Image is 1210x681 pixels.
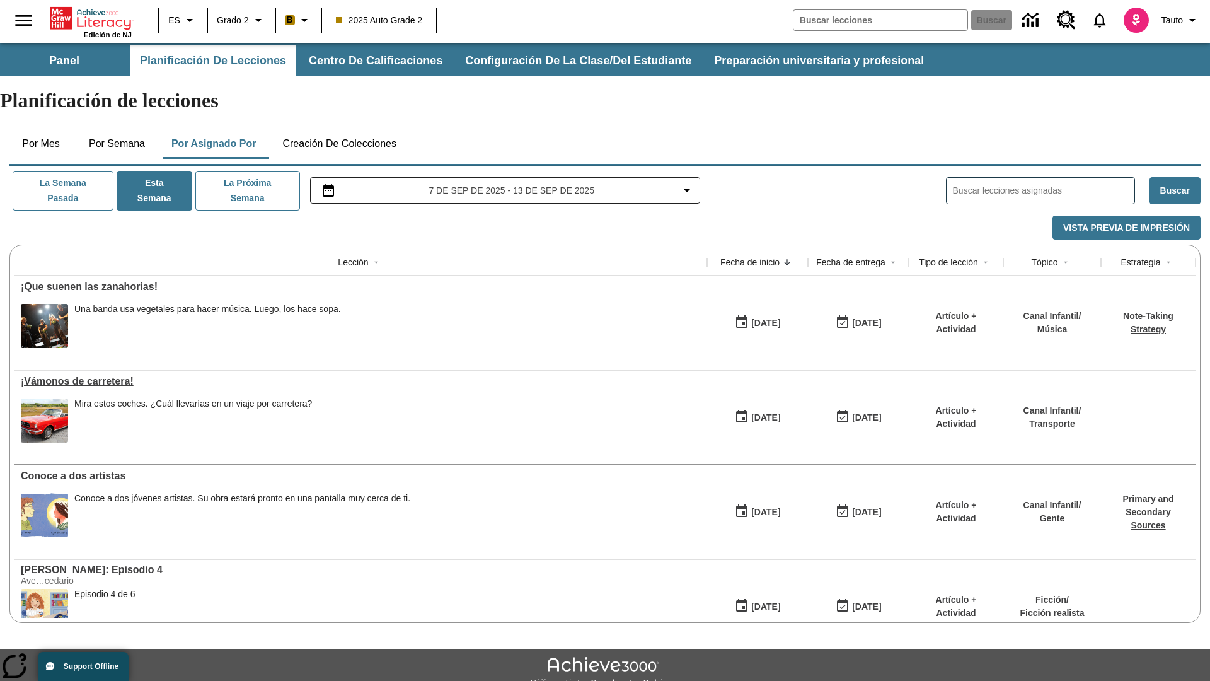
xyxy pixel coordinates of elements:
[915,593,997,620] p: Artículo + Actividad
[316,183,694,198] button: Seleccione el intervalo de fechas opción del menú
[272,129,406,159] button: Creación de colecciones
[21,589,68,633] img: Elena está sentada en la mesa de clase, poniendo pegamento en un trozo de papel. Encima de la mes...
[1058,255,1073,270] button: Sort
[163,9,203,32] button: Lenguaje: ES, Selecciona un idioma
[1156,9,1205,32] button: Perfil/Configuración
[831,500,885,524] button: 09/07/25: Último día en que podrá accederse la lección
[780,255,795,270] button: Sort
[74,399,312,409] div: Mira estos coches. ¿Cuál llevarías en un viaje por carretera?
[730,500,785,524] button: 09/07/25: Primer día en que estuvo disponible la lección
[885,255,901,270] button: Sort
[64,662,118,671] span: Support Offline
[816,256,885,269] div: Fecha de entrega
[919,256,978,269] div: Tipo de lección
[679,183,694,198] svg: Collapse Date Range Filter
[74,304,341,348] div: Una banda usa vegetales para hacer música. Luego, los hace sopa.
[13,171,113,211] button: La semana pasada
[1123,311,1173,334] a: Note-Taking Strategy
[730,311,785,335] button: 09/07/25: Primer día en que estuvo disponible la lección
[74,493,410,537] div: Conoce a dos jóvenes artistas. Su obra estará pronto en una pantalla muy cerca de ti.
[852,599,881,615] div: [DATE]
[287,12,293,28] span: B
[217,14,249,27] span: Grado 2
[1023,512,1081,525] p: Gente
[793,10,967,30] input: Buscar campo
[5,2,42,39] button: Abrir el menú lateral
[280,9,317,32] button: Boost El color de la clase es anaranjado claro. Cambiar el color de la clase.
[74,589,135,633] div: Episodio 4 de 6
[751,599,780,615] div: [DATE]
[831,405,885,429] button: 09/07/25: Último día en que podrá accederse la lección
[50,6,132,31] a: Portada
[21,376,701,387] a: ¡Vámonos de carretera!, Lecciones
[730,595,785,619] button: 09/07/25: Primer día en que estuvo disponible la lección
[195,171,300,211] button: La próxima semana
[1052,216,1201,240] button: Vista previa de impresión
[21,564,701,576] div: Elena Menope: Episodio 4
[1023,404,1081,417] p: Canal Infantil /
[1023,310,1081,323] p: Canal Infantil /
[338,256,368,269] div: Lección
[74,589,135,600] div: Episodio 4 de 6
[21,376,701,387] div: ¡Vámonos de carretera!
[38,652,129,681] button: Support Offline
[751,504,780,520] div: [DATE]
[21,399,68,443] img: Un auto Ford Mustang rojo descapotable estacionado en un suelo adoquinado delante de un campo
[1023,499,1081,512] p: Canal Infantil /
[751,410,780,426] div: [DATE]
[1083,4,1116,37] a: Notificaciones
[915,499,997,525] p: Artículo + Actividad
[1031,256,1057,269] div: Tópico
[915,404,997,431] p: Artículo + Actividad
[212,9,271,32] button: Grado: Grado 2, Elige un grado
[831,595,885,619] button: 09/07/25: Último día en que podrá accederse la lección
[84,31,132,38] span: Edición de NJ
[831,311,885,335] button: 09/07/25: Último día en que podrá accederse la lección
[1020,593,1085,607] p: Ficción /
[21,564,701,576] a: Elena Menope: Episodio 4, Lecciones
[751,315,780,331] div: [DATE]
[978,255,993,270] button: Sort
[953,182,1134,200] input: Buscar lecciones asignadas
[455,45,701,76] button: Configuración de la clase/del estudiante
[730,405,785,429] button: 09/07/25: Primer día en que estuvo disponible la lección
[369,255,384,270] button: Sort
[50,4,132,38] div: Portada
[1149,177,1201,204] button: Buscar
[1121,256,1160,269] div: Estrategia
[1124,8,1149,33] img: avatar image
[1049,3,1083,37] a: Centro de recursos, Se abrirá en una pestaña nueva.
[130,45,296,76] button: Planificación de lecciones
[74,493,410,504] div: Conoce a dos jóvenes artistas. Su obra estará pronto en una pantalla muy cerca de ti.
[117,171,192,211] button: Esta semana
[21,281,701,293] div: ¡Que suenen las zanahorias!
[720,256,780,269] div: Fecha de inicio
[1161,255,1176,270] button: Sort
[21,470,701,482] div: Conoce a dos artistas
[168,14,180,27] span: ES
[161,129,267,159] button: Por asignado por
[21,281,701,293] a: ¡Que suenen las zanahorias!, Lecciones
[336,14,423,27] span: 2025 Auto Grade 2
[852,410,881,426] div: [DATE]
[1015,3,1049,38] a: Centro de información
[299,45,452,76] button: Centro de calificaciones
[915,310,997,336] p: Artículo + Actividad
[1020,607,1085,620] p: Ficción realista
[21,493,68,537] img: Un autorretrato caricaturesco de Maya Halko y uno realista de Lyla Sowder-Yuson.
[1161,14,1183,27] span: Tauto
[74,304,341,315] div: Una banda usa vegetales para hacer música. Luego, los hace sopa.
[1,45,127,76] button: Panel
[74,399,312,443] div: Mira estos coches. ¿Cuál llevarías en un viaje por carretera?
[1023,323,1081,336] p: Música
[429,184,594,197] span: 7 de sep de 2025 - 13 de sep de 2025
[21,470,701,482] a: Conoce a dos artistas, Lecciones
[1116,4,1156,37] button: Escoja un nuevo avatar
[704,45,934,76] button: Preparación universitaria y profesional
[1023,417,1081,431] p: Transporte
[21,576,210,586] div: Ave…cedario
